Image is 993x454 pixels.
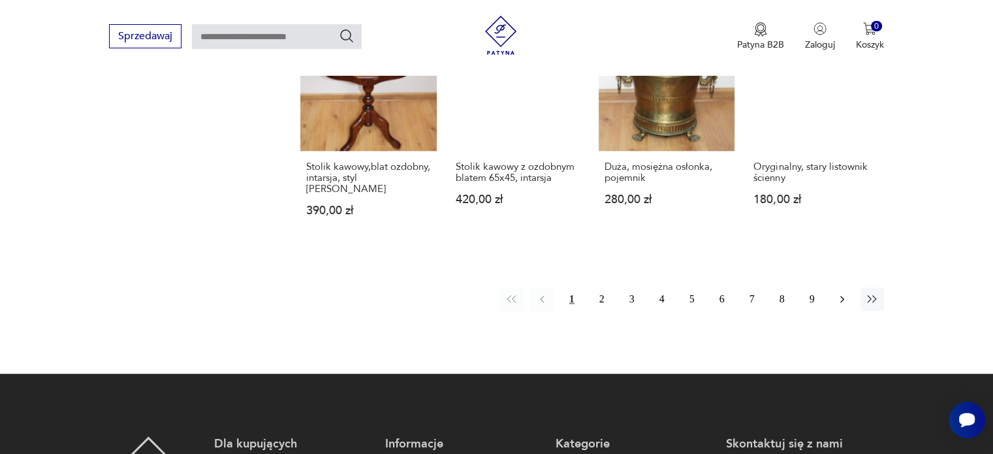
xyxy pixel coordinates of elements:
a: Duża, mosiężna osłonka, pojemnikDuża, mosiężna osłonka, pojemnik280,00 zł [599,15,734,242]
img: Ikona medalu [754,22,767,37]
button: 4 [650,287,674,311]
h3: Duża, mosiężna osłonka, pojemnik [605,161,729,184]
button: 8 [770,287,794,311]
button: Szukaj [339,28,355,44]
button: Patyna B2B [737,22,784,51]
p: Kategorie [556,436,713,452]
p: 180,00 zł [753,194,877,205]
p: Dla kupujących [214,436,371,452]
button: 1 [560,287,584,311]
p: Skontaktuj się z nami [726,436,883,452]
button: 3 [620,287,644,311]
button: 7 [740,287,764,311]
h3: Oryginalny, stary listownik ścienny [753,161,877,184]
button: 2 [590,287,614,311]
img: Ikonka użytkownika [813,22,827,35]
p: Zaloguj [805,39,835,51]
button: Zaloguj [805,22,835,51]
button: 0Koszyk [856,22,884,51]
button: 6 [710,287,734,311]
p: Informacje [385,436,543,452]
h3: Stolik kawowy,blat ozdobny, intarsja, styl [PERSON_NAME] [306,161,430,195]
a: Oryginalny, stary listownik ściennyOryginalny, stary listownik ścienny180,00 zł [748,15,883,242]
p: 420,00 zł [456,194,580,205]
div: 0 [871,21,882,32]
p: Patyna B2B [737,39,784,51]
p: Koszyk [856,39,884,51]
button: 5 [680,287,704,311]
h3: Stolik kawowy z ozdobnym blatem 65x45, intarsja [456,161,580,184]
button: Sprzedawaj [109,24,181,48]
p: 280,00 zł [605,194,729,205]
iframe: Smartsupp widget button [949,402,985,438]
a: Stolik kawowy z ozdobnym blatem 65x45, intarsjaStolik kawowy z ozdobnym blatem 65x45, intarsja420... [450,15,586,242]
img: Patyna - sklep z meblami i dekoracjami vintage [481,16,520,55]
button: 9 [800,287,824,311]
a: Ikona medaluPatyna B2B [737,22,784,51]
p: 390,00 zł [306,205,430,216]
a: Stolik kawowy,blat ozdobny, intarsja, styl ludwikowskiStolik kawowy,blat ozdobny, intarsja, styl ... [300,15,436,242]
a: Sprzedawaj [109,33,181,42]
img: Ikona koszyka [863,22,876,35]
